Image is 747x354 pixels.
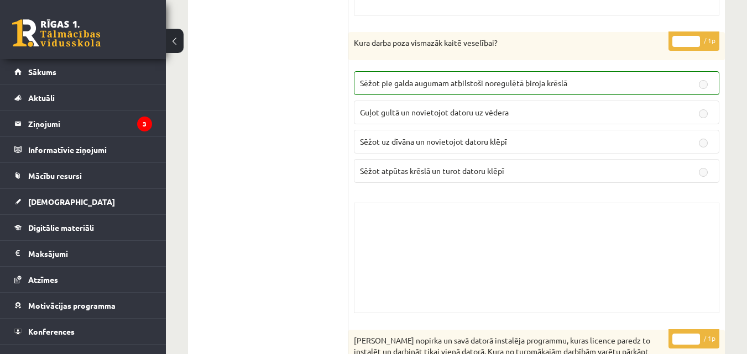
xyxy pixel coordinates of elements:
span: Sēžot atpūtas krēslā un turot datoru klēpī [360,166,504,176]
span: Motivācijas programma [28,300,116,310]
a: Digitālie materiāli [14,215,152,240]
a: Atzīmes [14,267,152,292]
span: Digitālie materiāli [28,223,94,233]
p: / 1p [668,31,719,51]
legend: Informatīvie ziņojumi [28,137,152,162]
a: Sākums [14,59,152,84]
p: / 1p [668,329,719,348]
span: Sēžot pie galda augumam atbilstoši noregulētā biroja krēslā [360,78,567,88]
a: Rīgas 1. Tālmācības vidusskola [12,19,101,47]
a: [DEMOGRAPHIC_DATA] [14,189,152,214]
span: Guļot gultā un novietojot datoru uz vēdera [360,107,509,117]
input: Sēžot pie galda augumam atbilstoši noregulētā biroja krēslā [699,80,708,89]
a: Informatīvie ziņojumi [14,137,152,162]
legend: Maksājumi [28,241,152,266]
a: Motivācijas programma [14,293,152,318]
span: Aktuāli [28,93,55,103]
input: Sēžot uz dīvāna un novietojot datoru klēpī [699,139,708,147]
a: Maksājumi [14,241,152,266]
legend: Ziņojumi [28,111,152,136]
span: Sākums [28,67,56,77]
span: Sēžot uz dīvāna un novietojot datoru klēpī [360,136,507,146]
a: Ziņojumi3 [14,111,152,136]
input: Sēžot atpūtas krēslā un turot datoru klēpī [699,168,708,177]
a: Konferences [14,319,152,344]
p: Kura darba poza vismazāk kaitē veselībai? [354,38,664,49]
span: Atzīmes [28,274,58,284]
span: Konferences [28,326,75,336]
span: Mācību resursi [28,171,82,181]
input: Guļot gultā un novietojot datoru uz vēdera [699,109,708,118]
span: [DEMOGRAPHIC_DATA] [28,197,115,207]
i: 3 [137,117,152,131]
a: Aktuāli [14,85,152,110]
a: Mācību resursi [14,163,152,188]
